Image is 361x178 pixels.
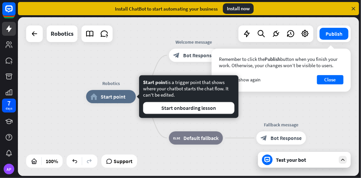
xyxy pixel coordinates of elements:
a: 7 days [2,99,16,112]
div: Test your bot [276,156,335,163]
i: block_bot_response [173,52,180,59]
span: Support [114,156,132,166]
span: Default fallback [183,135,219,141]
div: 7 [7,100,11,106]
div: is a trigger point that shows where your chatbot starts the chat flow. It can't be edited. [143,79,234,114]
div: Robotics [81,80,141,87]
button: Open LiveChat chat widget [5,3,25,22]
span: Publish [265,56,280,62]
div: AP [4,164,14,174]
div: Robotics [51,25,74,42]
div: Install now [223,3,254,14]
div: 100% [44,156,60,166]
i: home_2 [90,93,97,100]
span: Bot Response [271,135,302,141]
button: Start onboarding lesson [143,102,234,114]
span: Don't show again [227,77,261,83]
span: Start point [143,79,167,85]
span: Start point [101,93,126,100]
div: Install ChatBot to start automating your business [115,6,218,12]
i: block_fallback [173,135,180,141]
button: Publish [320,28,348,40]
div: Remember to click the button when you finish your work. Otherwise, your changes won’t be visible ... [219,56,343,68]
div: Fallback message [251,121,311,128]
button: Close [317,75,343,84]
div: Welcome message [164,39,224,45]
span: Bot Response [183,52,214,59]
i: block_bot_response [261,135,267,141]
div: days [6,106,12,111]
